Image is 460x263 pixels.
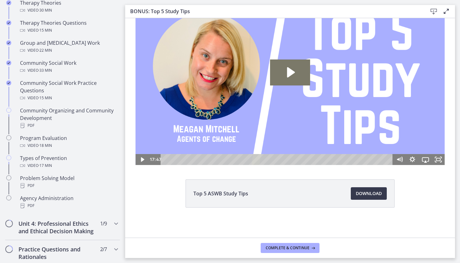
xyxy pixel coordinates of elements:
button: Airplay [294,163,307,174]
span: 2 / 7 [100,245,107,253]
button: Mute [268,163,281,174]
div: Therapy Theories Questions [20,19,118,34]
button: Show settings menu [281,163,294,174]
div: Video [20,94,118,102]
i: Completed [6,0,11,5]
i: Completed [6,20,11,25]
div: PDF [20,182,118,189]
div: Video [20,162,118,169]
div: Group and [MEDICAL_DATA] Work [20,39,118,54]
div: PDF [20,202,118,209]
h2: Practice Questions and Rationales [18,245,95,260]
div: Video [20,7,118,14]
i: Completed [6,80,11,85]
div: Agency Administration [20,194,118,209]
div: Video [20,27,118,34]
div: Problem Solving Model [20,174,118,189]
div: Community Social Work [20,59,118,74]
div: Video [20,142,118,149]
button: Play Video: ctg1jqmqvn4c72r5ti50.mp4 [145,69,185,94]
span: Top 5 ASWB Study Tips [193,190,248,197]
span: Complete & continue [266,245,309,250]
button: Play Video [10,163,23,174]
span: · 17 min [38,162,52,169]
i: Completed [6,60,11,65]
span: · 30 min [38,7,52,14]
span: · 33 min [38,67,52,74]
div: Video [20,47,118,54]
div: Video [20,67,118,74]
h3: BONUS: Top 5 Study Tips [130,8,417,15]
h2: Unit 4: Professional Ethics and Ethical Decision Making [18,220,95,235]
div: Program Evaluation [20,134,118,149]
div: Community Organizing and Community Development [20,107,118,129]
i: Completed [6,40,11,45]
span: · 15 min [38,94,52,102]
button: Fullscreen [307,163,319,174]
div: Community Social Work Practice Questions [20,79,118,102]
button: Complete & continue [261,243,319,253]
span: Download [356,190,382,197]
div: Types of Prevention [20,154,118,169]
span: · 15 min [38,27,52,34]
a: Download [351,187,387,200]
span: · 22 min [38,47,52,54]
span: · 18 min [38,142,52,149]
div: Playbar [40,163,265,174]
span: 1 / 9 [100,220,107,227]
div: PDF [20,122,118,129]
